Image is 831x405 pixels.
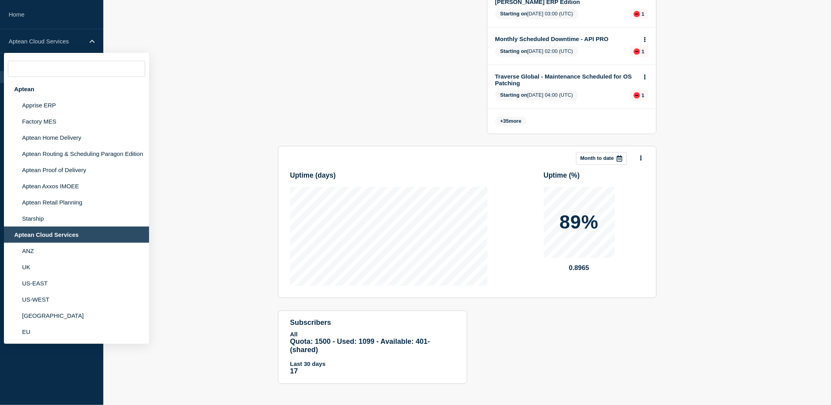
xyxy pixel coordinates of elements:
li: Apprise ERP [4,97,149,113]
li: EU [4,324,149,340]
li: Aptean Proof of Delivery [4,162,149,178]
p: 17 [290,367,455,376]
li: US-EAST [4,275,149,291]
span: + more [495,117,527,126]
li: [GEOGRAPHIC_DATA] [4,307,149,324]
span: Quota: 1500 - Used: 1099 - Available: 401 - (shared) [290,338,430,354]
p: 1 [642,49,644,54]
li: Aptean Retail Planning [4,194,149,210]
span: [DATE] 04:00 (UTC) [495,90,579,101]
div: Aptean Cloud Services [4,227,149,243]
span: [DATE] 03:00 (UTC) [495,9,579,19]
h3: Uptime ( % ) [544,172,644,180]
span: Starting on [500,48,528,54]
li: Starship [4,210,149,227]
p: 1 [642,11,644,17]
span: 35 [503,118,509,124]
li: UK [4,259,149,275]
h3: Uptime ( days ) [290,172,487,180]
p: 0.8965 [544,264,615,272]
li: Aptean Home Delivery [4,129,149,146]
p: 1 [642,92,644,98]
a: Traverse Global - Maintenance Scheduled for OS Patching [495,73,638,86]
span: Starting on [500,11,528,17]
li: ANZ [4,243,149,259]
p: Aptean Cloud Services [9,38,84,45]
h4: subscribers [290,319,455,327]
p: 89% [560,213,599,232]
li: US-WEST [4,291,149,307]
p: All [290,331,455,338]
button: Month to date [576,152,627,165]
div: down [634,49,640,55]
li: Aptean Routing & Scheduling Paragon Edition [4,146,149,162]
div: down [634,11,640,17]
li: Aptean Axxos IMOEE [4,178,149,194]
span: Starting on [500,92,528,98]
div: Aptean [4,81,149,97]
p: Month to date [581,156,614,161]
li: Factory MES [4,113,149,129]
div: down [634,92,640,99]
a: Monthly Scheduled Downtime - API PRO [495,36,638,42]
p: Last 30 days [290,361,455,367]
span: [DATE] 02:00 (UTC) [495,47,579,57]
